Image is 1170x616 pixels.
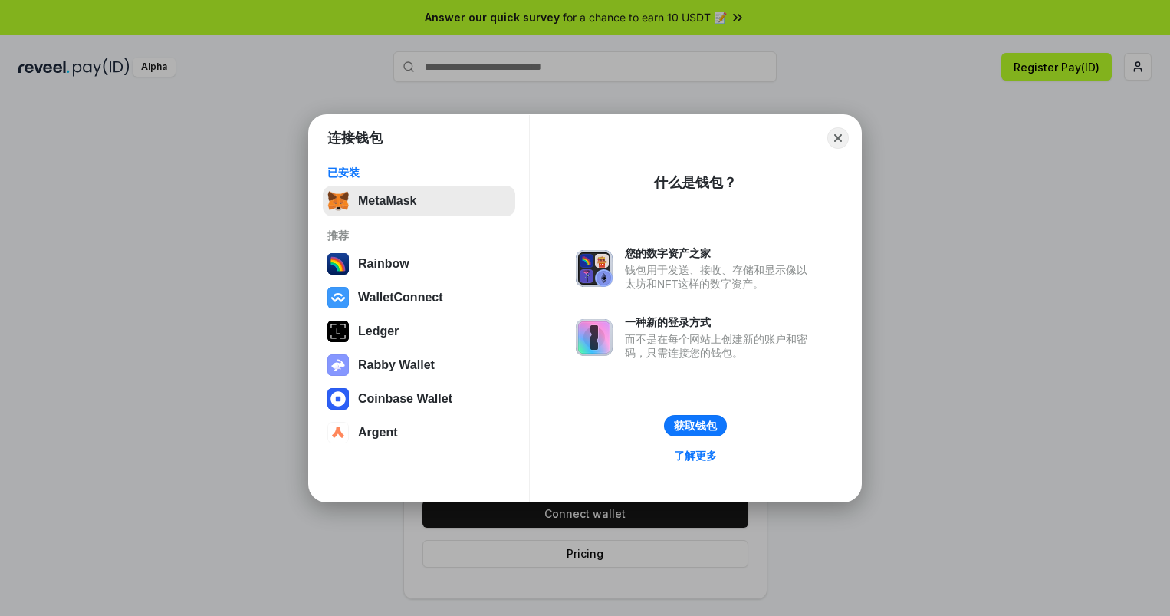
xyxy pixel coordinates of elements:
div: 钱包用于发送、接收、存储和显示像以太坊和NFT这样的数字资产。 [625,263,815,291]
img: svg+xml,%3Csvg%20width%3D%22120%22%20height%3D%22120%22%20viewBox%3D%220%200%20120%20120%22%20fil... [327,253,349,275]
div: MetaMask [358,194,416,208]
img: svg+xml,%3Csvg%20width%3D%2228%22%20height%3D%2228%22%20viewBox%3D%220%200%2028%2028%22%20fill%3D... [327,287,349,308]
button: Argent [323,417,515,448]
div: Coinbase Wallet [358,392,452,406]
div: Rainbow [358,257,409,271]
button: Close [827,127,849,149]
div: Rabby Wallet [358,358,435,372]
img: svg+xml,%3Csvg%20width%3D%2228%22%20height%3D%2228%22%20viewBox%3D%220%200%2028%2028%22%20fill%3D... [327,422,349,443]
img: svg+xml,%3Csvg%20xmlns%3D%22http%3A%2F%2Fwww.w3.org%2F2000%2Fsvg%22%20fill%3D%22none%22%20viewBox... [576,250,613,287]
button: Ledger [323,316,515,347]
div: 了解更多 [674,449,717,463]
img: svg+xml,%3Csvg%20xmlns%3D%22http%3A%2F%2Fwww.w3.org%2F2000%2Fsvg%22%20fill%3D%22none%22%20viewBox... [576,319,613,356]
div: 获取钱包 [674,419,717,433]
div: Argent [358,426,398,440]
a: 了解更多 [665,446,726,466]
div: 已安装 [327,166,511,180]
button: Coinbase Wallet [323,384,515,414]
div: WalletConnect [358,291,443,305]
div: 而不是在每个网站上创建新的账户和密码，只需连接您的钱包。 [625,332,815,360]
div: Ledger [358,324,399,338]
img: svg+xml,%3Csvg%20fill%3D%22none%22%20height%3D%2233%22%20viewBox%3D%220%200%2035%2033%22%20width%... [327,190,349,212]
div: 一种新的登录方式 [625,315,815,329]
img: svg+xml,%3Csvg%20width%3D%2228%22%20height%3D%2228%22%20viewBox%3D%220%200%2028%2028%22%20fill%3D... [327,388,349,410]
div: 什么是钱包？ [654,173,737,192]
h1: 连接钱包 [327,129,383,147]
button: 获取钱包 [664,415,727,436]
div: 您的数字资产之家 [625,246,815,260]
button: Rabby Wallet [323,350,515,380]
img: svg+xml,%3Csvg%20xmlns%3D%22http%3A%2F%2Fwww.w3.org%2F2000%2Fsvg%22%20fill%3D%22none%22%20viewBox... [327,354,349,376]
button: WalletConnect [323,282,515,313]
button: MetaMask [323,186,515,216]
img: svg+xml,%3Csvg%20xmlns%3D%22http%3A%2F%2Fwww.w3.org%2F2000%2Fsvg%22%20width%3D%2228%22%20height%3... [327,321,349,342]
button: Rainbow [323,249,515,279]
div: 推荐 [327,229,511,242]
